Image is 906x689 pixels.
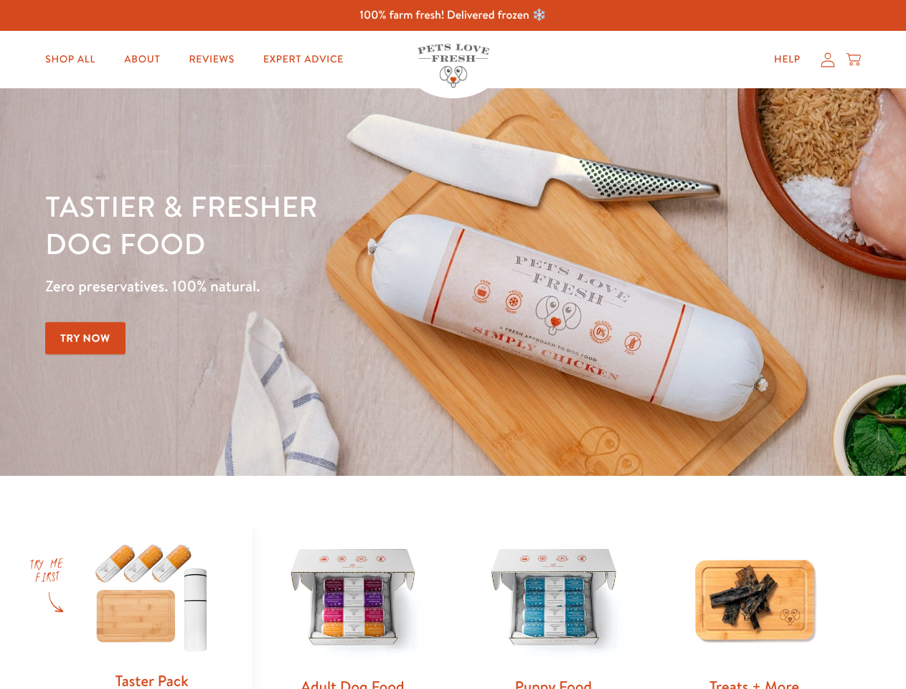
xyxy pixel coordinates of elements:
img: Pets Love Fresh [417,44,489,88]
a: Reviews [177,45,245,74]
a: Help [763,45,812,74]
h1: Tastier & fresher dog food [45,187,589,262]
a: Try Now [45,322,126,355]
a: About [113,45,171,74]
p: Zero preservatives. 100% natural. [45,273,589,299]
a: Expert Advice [252,45,355,74]
a: Shop All [34,45,107,74]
